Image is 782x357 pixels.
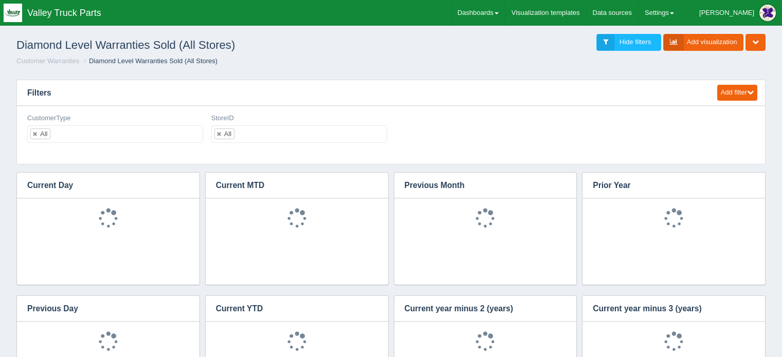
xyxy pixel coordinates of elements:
img: q1blfpkbivjhsugxdrfq.png [4,4,22,22]
a: Customer Warranties [16,57,79,65]
div: All [224,130,231,137]
h3: Current year minus 2 (years) [394,296,561,322]
h3: Current MTD [206,173,373,198]
a: Hide filters [596,34,661,51]
h3: Previous Month [394,173,561,198]
label: StoreID [211,114,234,123]
img: Profile Picture [759,5,776,21]
h3: Previous Day [17,296,184,322]
h3: Filters [17,80,707,106]
label: CustomerType [27,114,71,123]
h3: Current YTD [206,296,373,322]
h1: Diamond Level Warranties Sold (All Stores) [16,34,391,57]
button: Add filter [717,85,757,101]
div: [PERSON_NAME] [699,3,754,23]
h3: Current Day [17,173,184,198]
div: All [40,130,47,137]
h3: Current year minus 3 (years) [583,296,750,322]
a: Add visualization [663,34,744,51]
li: Diamond Level Warranties Sold (All Stores) [81,57,217,66]
span: Valley Truck Parts [27,8,101,18]
h3: Prior Year [583,173,750,198]
span: Hide filters [620,38,651,46]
